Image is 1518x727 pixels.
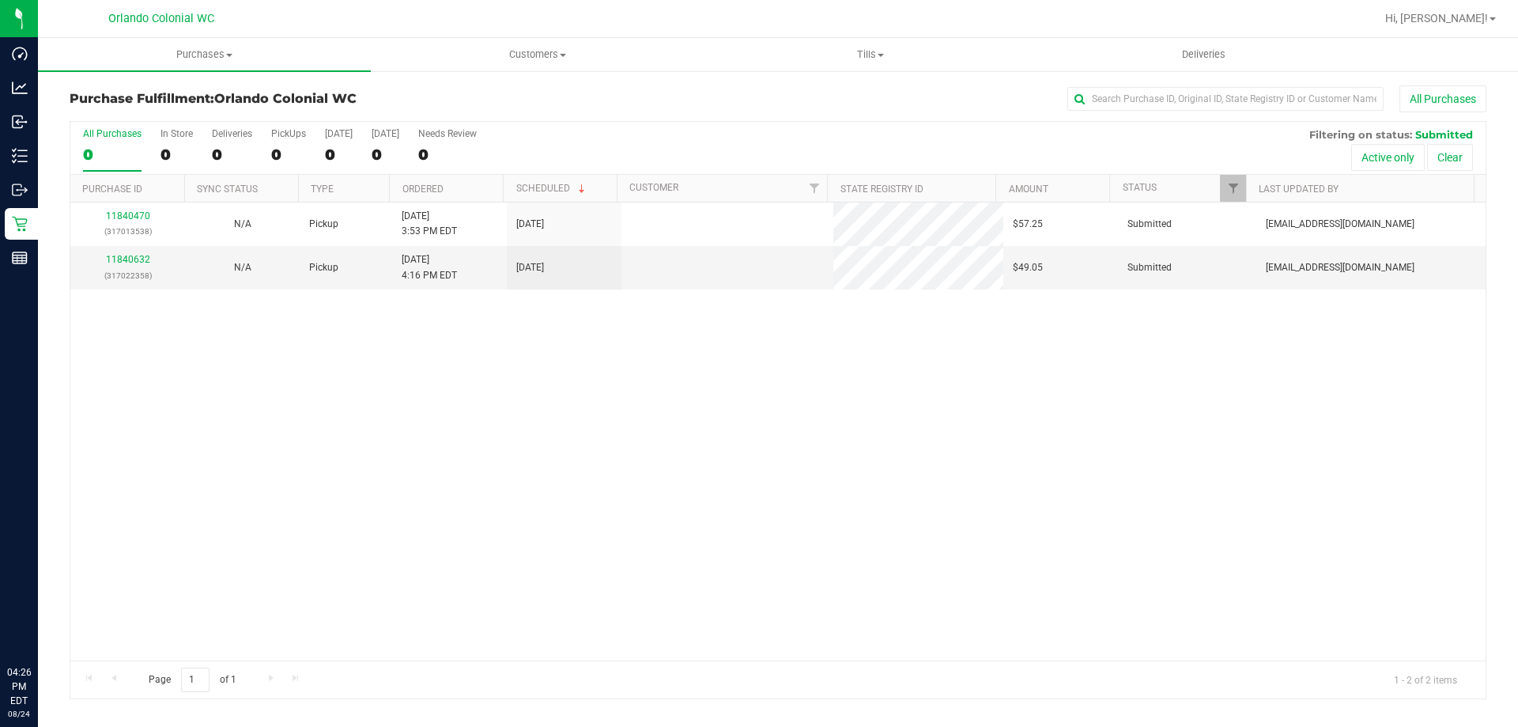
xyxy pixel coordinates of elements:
span: Deliveries [1161,47,1247,62]
a: Tills [704,38,1037,71]
a: Sync Status [197,184,258,195]
h3: Purchase Fulfillment: [70,92,542,106]
a: 11840470 [106,210,150,222]
iframe: Resource center [16,600,63,648]
a: Customer [629,182,678,193]
input: Search Purchase ID, Original ID, State Registry ID or Customer Name... [1067,87,1384,111]
span: Filtering on status: [1309,128,1412,141]
inline-svg: Dashboard [12,46,28,62]
div: 0 [160,146,193,164]
button: Active only [1351,144,1425,171]
span: [DATE] [516,217,544,232]
span: Submitted [1127,217,1172,232]
span: [DATE] [516,260,544,275]
div: 0 [325,146,353,164]
div: 0 [418,146,477,164]
iframe: Resource center unread badge [47,598,66,617]
inline-svg: Analytics [12,80,28,96]
span: Not Applicable [234,262,251,273]
div: In Store [160,128,193,139]
inline-svg: Inventory [12,148,28,164]
inline-svg: Reports [12,250,28,266]
a: Purchase ID [82,184,142,195]
a: Amount [1009,184,1048,195]
div: Needs Review [418,128,477,139]
span: 1 - 2 of 2 items [1381,668,1470,691]
a: 11840632 [106,254,150,265]
a: Filter [801,175,827,202]
p: 08/24 [7,708,31,720]
a: Last Updated By [1259,184,1339,195]
a: Type [311,184,334,195]
span: Page of 1 [135,668,249,692]
span: Orlando Colonial WC [214,91,357,106]
span: [EMAIL_ADDRESS][DOMAIN_NAME] [1266,260,1414,275]
inline-svg: Outbound [12,182,28,198]
div: 0 [271,146,306,164]
inline-svg: Inbound [12,114,28,130]
input: 1 [181,668,210,692]
span: Orlando Colonial WC [108,12,214,25]
span: [EMAIL_ADDRESS][DOMAIN_NAME] [1266,217,1414,232]
div: 0 [212,146,252,164]
button: Clear [1427,144,1473,171]
a: Status [1123,182,1157,193]
a: Purchases [38,38,371,71]
button: N/A [234,217,251,232]
span: Pickup [309,260,338,275]
div: All Purchases [83,128,142,139]
span: [DATE] 3:53 PM EDT [402,209,457,239]
div: PickUps [271,128,306,139]
span: Pickup [309,217,338,232]
a: Customers [371,38,704,71]
a: Deliveries [1037,38,1370,71]
span: $57.25 [1013,217,1043,232]
span: Submitted [1415,128,1473,141]
button: All Purchases [1399,85,1486,112]
a: Scheduled [516,183,588,194]
p: 04:26 PM EDT [7,665,31,708]
span: $49.05 [1013,260,1043,275]
div: Deliveries [212,128,252,139]
span: Purchases [38,47,371,62]
a: Ordered [402,184,444,195]
span: Hi, [PERSON_NAME]! [1385,12,1488,25]
span: Tills [704,47,1036,62]
a: Filter [1220,175,1246,202]
span: Submitted [1127,260,1172,275]
button: N/A [234,260,251,275]
p: (317013538) [80,224,176,239]
span: Not Applicable [234,218,251,229]
div: [DATE] [325,128,353,139]
span: Customers [372,47,703,62]
div: 0 [83,146,142,164]
span: [DATE] 4:16 PM EDT [402,252,457,282]
div: 0 [372,146,399,164]
inline-svg: Retail [12,216,28,232]
div: [DATE] [372,128,399,139]
a: State Registry ID [840,184,923,195]
p: (317022358) [80,268,176,283]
